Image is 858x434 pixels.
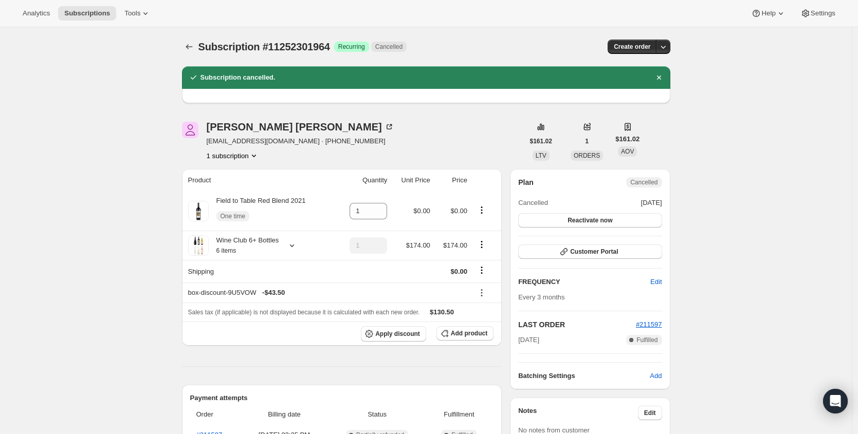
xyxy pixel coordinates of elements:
[338,43,365,51] span: Recurring
[431,409,488,420] span: Fulfillment
[361,326,426,342] button: Apply discount
[330,409,424,420] span: Status
[636,319,662,330] button: #211597
[608,40,656,54] button: Create order
[207,136,394,146] span: [EMAIL_ADDRESS][DOMAIN_NAME] · [PHONE_NUMBER]
[536,152,546,159] span: LTV
[650,371,662,381] span: Add
[518,244,662,259] button: Customer Portal
[23,9,50,17] span: Analytics
[124,9,140,17] span: Tools
[644,274,668,290] button: Edit
[245,409,323,420] span: Billing date
[337,169,390,192] th: Quantity
[16,6,56,21] button: Analytics
[518,426,590,434] span: No notes from customer
[761,9,775,17] span: Help
[118,6,157,21] button: Tools
[188,309,420,316] span: Sales tax (if applicable) is not displayed because it is calculated with each new order.
[262,288,285,298] span: - $43.50
[621,148,634,155] span: AOV
[375,330,420,338] span: Apply discount
[794,6,842,21] button: Settings
[436,326,494,341] button: Add product
[636,336,658,344] span: Fulfilled
[182,260,337,282] th: Shipping
[188,288,467,298] div: box-discount-9U5VOW
[209,196,306,227] div: Field to Table Red Blend 2021
[473,265,490,276] button: Shipping actions
[450,268,467,275] span: $0.00
[64,9,110,17] span: Subscriptions
[568,216,612,224] span: Reactivate now
[579,134,595,148] button: 1
[518,293,564,301] span: Every 3 months
[221,212,246,220] span: One time
[451,329,487,337] span: Add product
[641,198,662,208] span: [DATE]
[518,213,662,228] button: Reactivate now
[413,207,430,215] span: $0.00
[652,70,666,85] button: Dismiss notification
[570,248,618,256] span: Customer Portal
[443,241,467,249] span: $174.00
[182,40,196,54] button: Subscriptions
[182,122,198,138] span: Adeline Losito
[450,207,467,215] span: $0.00
[638,406,662,420] button: Edit
[650,277,662,287] span: Edit
[390,169,433,192] th: Unit Price
[811,9,835,17] span: Settings
[630,178,658,186] span: Cancelled
[473,204,490,216] button: Product actions
[585,137,589,145] span: 1
[518,177,534,187] h2: Plan
[182,169,337,192] th: Product
[216,247,236,254] small: 6 items
[433,169,470,192] th: Price
[430,308,454,316] span: $130.50
[207,122,394,132] div: [PERSON_NAME] [PERSON_NAME]
[198,41,330,52] span: Subscription #11252301964
[574,152,600,159] span: ORDERS
[209,235,279,256] div: Wine Club 6+ Bottles
[530,137,552,145] span: $161.02
[406,241,430,249] span: $174.00
[190,403,242,426] th: Order
[200,72,276,83] h2: Subscription cancelled.
[207,150,259,161] button: Product actions
[524,134,558,148] button: $161.02
[518,319,636,330] h2: LAST ORDER
[190,393,494,403] h2: Payment attempts
[375,43,403,51] span: Cancelled
[614,43,650,51] span: Create order
[473,239,490,250] button: Product actions
[644,368,668,384] button: Add
[644,409,656,417] span: Edit
[518,406,638,420] h3: Notes
[58,6,116,21] button: Subscriptions
[615,134,640,144] span: $161.02
[745,6,792,21] button: Help
[518,371,650,381] h6: Batching Settings
[823,389,848,413] div: Open Intercom Messenger
[518,277,650,287] h2: FREQUENCY
[518,198,548,208] span: Cancelled
[518,335,539,345] span: [DATE]
[636,320,662,328] a: #211597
